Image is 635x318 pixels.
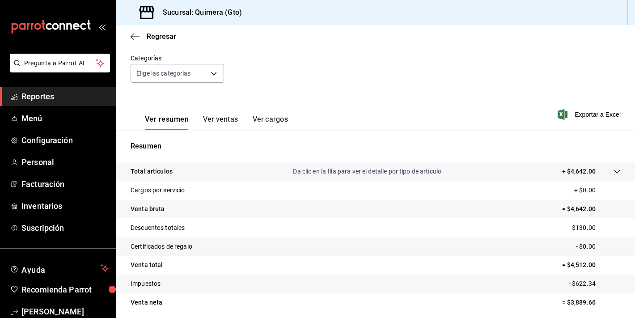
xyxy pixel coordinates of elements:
button: Ver ventas [203,115,238,130]
p: Da clic en la fila para ver el detalle por tipo de artículo [293,167,441,176]
button: Pregunta a Parrot AI [10,54,110,72]
p: = $3,889.66 [562,298,621,307]
p: Venta total [131,260,163,270]
span: Menú [21,112,109,124]
p: - $130.00 [569,223,621,233]
p: Descuentos totales [131,223,185,233]
button: open_drawer_menu [98,23,106,30]
span: [PERSON_NAME] [21,305,109,318]
p: Cargos por servicio [131,186,185,195]
button: Ver resumen [145,115,189,130]
p: Resumen [131,141,621,152]
span: Elige las categorías [136,69,191,78]
span: Ayuda [21,263,97,274]
p: Total artículos [131,167,173,176]
span: Suscripción [21,222,109,234]
p: - $622.34 [569,279,621,288]
button: Exportar a Excel [559,109,621,120]
h3: Sucursal: Quimera (Gto) [156,7,242,18]
span: Recomienda Parrot [21,284,109,296]
p: Venta bruta [131,204,165,214]
span: Inventarios [21,200,109,212]
span: Reportes [21,90,109,102]
span: Pregunta a Parrot AI [24,59,96,68]
label: Categorías [131,55,224,61]
p: Impuestos [131,279,161,288]
p: Certificados de regalo [131,242,192,251]
button: Regresar [131,32,176,41]
p: - $0.00 [576,242,621,251]
span: Configuración [21,134,109,146]
span: Regresar [147,32,176,41]
div: navigation tabs [145,115,288,130]
p: + $4,642.00 [562,167,596,176]
a: Pregunta a Parrot AI [6,65,110,74]
p: Venta neta [131,298,162,307]
span: Facturación [21,178,109,190]
p: + $0.00 [574,186,621,195]
span: Personal [21,156,109,168]
p: = $4,642.00 [562,204,621,214]
p: = $4,512.00 [562,260,621,270]
button: Ver cargos [253,115,288,130]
